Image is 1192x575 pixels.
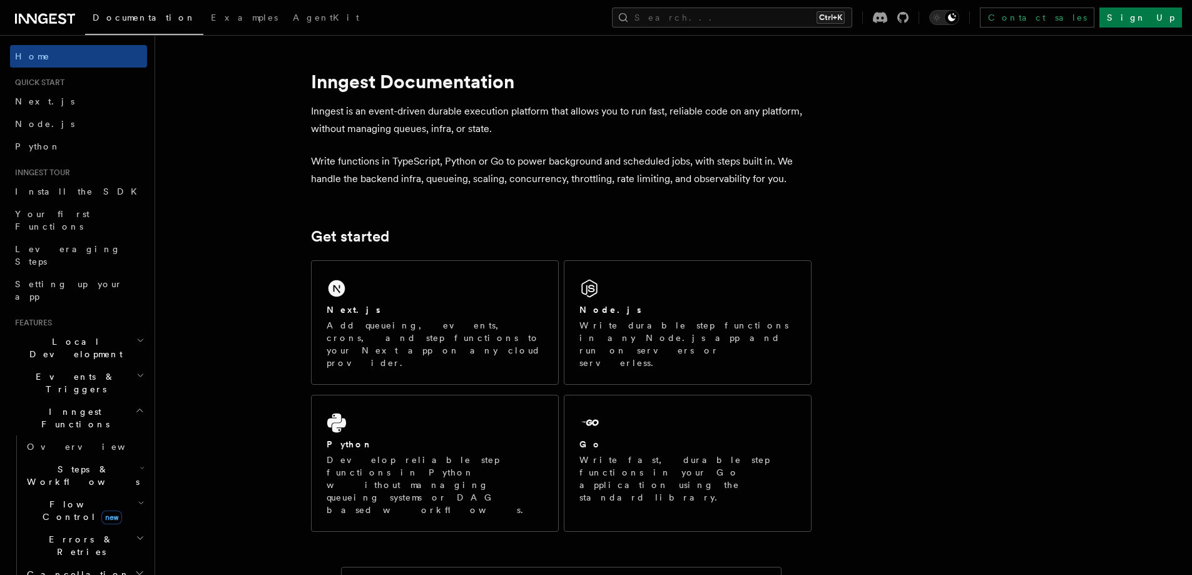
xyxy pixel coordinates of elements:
[10,400,147,435] button: Inngest Functions
[10,168,70,178] span: Inngest tour
[327,303,380,316] h2: Next.js
[22,528,147,563] button: Errors & Retries
[10,78,64,88] span: Quick start
[327,319,543,369] p: Add queueing, events, crons, and step functions to your Next app on any cloud provider.
[10,370,136,395] span: Events & Triggers
[10,113,147,135] a: Node.js
[15,119,74,129] span: Node.js
[10,180,147,203] a: Install the SDK
[15,141,61,151] span: Python
[10,405,135,430] span: Inngest Functions
[10,45,147,68] a: Home
[22,533,136,558] span: Errors & Retries
[579,303,641,316] h2: Node.js
[27,442,156,452] span: Overview
[22,435,147,458] a: Overview
[10,330,147,365] button: Local Development
[15,209,89,232] span: Your first Functions
[15,96,74,106] span: Next.js
[22,493,147,528] button: Flow Controlnew
[10,318,52,328] span: Features
[311,395,559,532] a: PythonDevelop reliable step functions in Python without managing queueing systems or DAG based wo...
[10,335,136,360] span: Local Development
[564,260,812,385] a: Node.jsWrite durable step functions in any Node.js app and run on servers or serverless.
[10,238,147,273] a: Leveraging Steps
[564,395,812,532] a: GoWrite fast, durable step functions in your Go application using the standard library.
[15,186,145,196] span: Install the SDK
[15,244,121,267] span: Leveraging Steps
[327,454,543,516] p: Develop reliable step functions in Python without managing queueing systems or DAG based workflows.
[93,13,196,23] span: Documentation
[22,498,138,523] span: Flow Control
[929,10,959,25] button: Toggle dark mode
[311,70,812,93] h1: Inngest Documentation
[10,90,147,113] a: Next.js
[10,203,147,238] a: Your first Functions
[203,4,285,34] a: Examples
[579,319,796,369] p: Write durable step functions in any Node.js app and run on servers or serverless.
[85,4,203,35] a: Documentation
[817,11,845,24] kbd: Ctrl+K
[311,153,812,188] p: Write functions in TypeScript, Python or Go to power background and scheduled jobs, with steps bu...
[10,273,147,308] a: Setting up your app
[211,13,278,23] span: Examples
[612,8,852,28] button: Search...Ctrl+K
[10,135,147,158] a: Python
[285,4,367,34] a: AgentKit
[311,228,389,245] a: Get started
[15,279,123,302] span: Setting up your app
[10,365,147,400] button: Events & Triggers
[311,260,559,385] a: Next.jsAdd queueing, events, crons, and step functions to your Next app on any cloud provider.
[22,463,140,488] span: Steps & Workflows
[311,103,812,138] p: Inngest is an event-driven durable execution platform that allows you to run fast, reliable code ...
[1099,8,1182,28] a: Sign Up
[22,458,147,493] button: Steps & Workflows
[579,438,602,450] h2: Go
[293,13,359,23] span: AgentKit
[15,50,50,63] span: Home
[101,511,122,524] span: new
[980,8,1094,28] a: Contact sales
[579,454,796,504] p: Write fast, durable step functions in your Go application using the standard library.
[327,438,373,450] h2: Python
